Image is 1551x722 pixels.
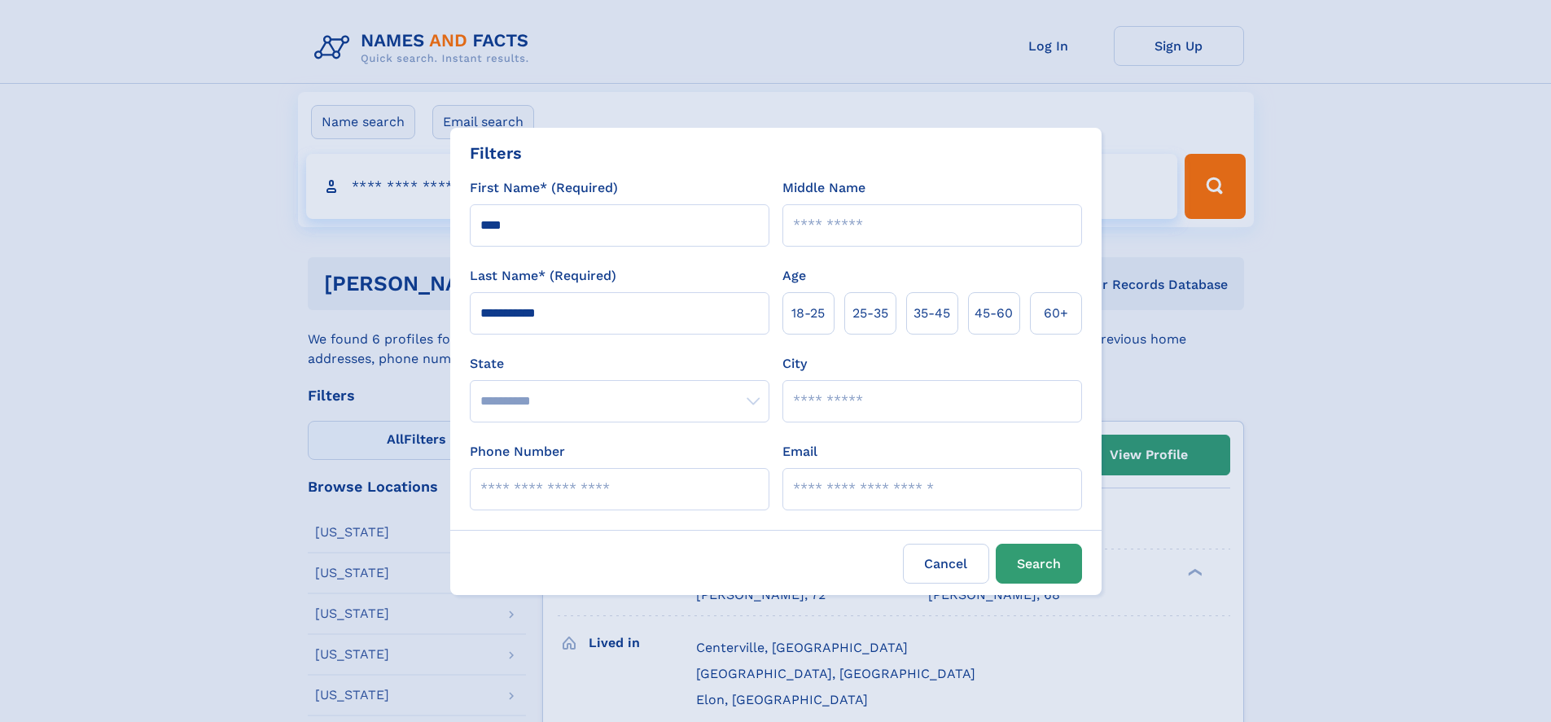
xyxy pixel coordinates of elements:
label: Age [782,266,806,286]
span: 45‑60 [975,304,1013,323]
label: Phone Number [470,442,565,462]
button: Search [996,544,1082,584]
span: 35‑45 [914,304,950,323]
span: 60+ [1044,304,1068,323]
span: 25‑35 [852,304,888,323]
label: Last Name* (Required) [470,266,616,286]
label: Middle Name [782,178,865,198]
label: Email [782,442,817,462]
label: First Name* (Required) [470,178,618,198]
label: State [470,354,769,374]
label: Cancel [903,544,989,584]
label: City [782,354,807,374]
div: Filters [470,141,522,165]
span: 18‑25 [791,304,825,323]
